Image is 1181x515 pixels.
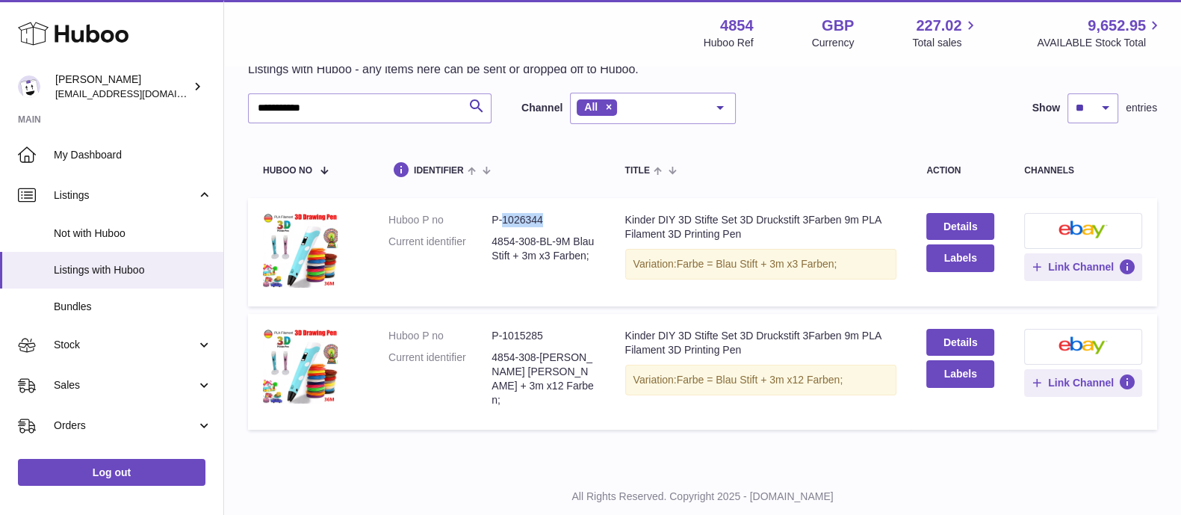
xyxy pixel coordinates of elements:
[1088,16,1146,36] span: 9,652.95
[625,365,897,395] div: Variation:
[926,329,994,356] a: Details
[1048,260,1114,274] span: Link Channel
[1037,16,1163,50] a: 9,652.95 AVAILABLE Stock Total
[1058,221,1108,238] img: ebay-small.png
[812,36,855,50] div: Currency
[492,351,595,407] dd: 4854-308-[PERSON_NAME] [PERSON_NAME] + 3m x12 Farben;
[912,36,979,50] span: Total sales
[822,16,854,36] strong: GBP
[414,166,464,176] span: identifier
[388,213,492,227] dt: Huboo P no
[54,338,196,352] span: Stock
[55,73,190,101] div: [PERSON_NAME]
[926,360,994,387] button: Labels
[912,16,979,50] a: 227.02 Total sales
[388,351,492,407] dt: Current identifier
[54,378,196,392] span: Sales
[263,329,338,404] img: Kinder DIY 3D Stifte Set 3D Druckstift 3Farben 9m PLA Filament 3D Printing Pen
[1037,36,1163,50] span: AVAILABLE Stock Total
[492,213,595,227] dd: P-1026344
[625,213,897,241] div: Kinder DIY 3D Stifte Set 3D Druckstift 3Farben 9m PLA Filament 3D Printing Pen
[492,235,595,263] dd: 4854-308-BL-9M Blau Stift + 3m x3 Farben;
[677,258,837,270] span: Farbe = Blau Stift + 3m x3 Farben;
[54,263,212,277] span: Listings with Huboo
[926,213,994,240] a: Details
[388,235,492,263] dt: Current identifier
[1024,369,1142,396] button: Link Channel
[18,75,40,98] img: internalAdmin-4854@internal.huboo.com
[625,249,897,280] div: Variation:
[625,329,897,357] div: Kinder DIY 3D Stifte Set 3D Druckstift 3Farben 9m PLA Filament 3D Printing Pen
[263,166,312,176] span: Huboo no
[521,101,562,115] label: Channel
[492,329,595,343] dd: P-1015285
[584,101,598,113] span: All
[263,213,338,288] img: Kinder DIY 3D Stifte Set 3D Druckstift 3Farben 9m PLA Filament 3D Printing Pen
[18,459,205,486] a: Log out
[625,166,650,176] span: title
[1048,376,1114,389] span: Link Channel
[54,188,196,203] span: Listings
[55,87,220,99] span: [EMAIL_ADDRESS][DOMAIN_NAME]
[926,244,994,271] button: Labels
[236,490,1169,504] p: All Rights Reserved. Copyright 2025 - [DOMAIN_NAME]
[54,419,196,433] span: Orders
[248,61,639,78] p: Listings with Huboo - any items here can be sent or dropped off to Huboo.
[1024,253,1142,280] button: Link Channel
[54,300,212,314] span: Bundles
[1058,336,1108,354] img: ebay-small.png
[704,36,754,50] div: Huboo Ref
[926,166,994,176] div: action
[388,329,492,343] dt: Huboo P no
[1024,166,1142,176] div: channels
[677,374,843,386] span: Farbe = Blau Stift + 3m x12 Farben;
[720,16,754,36] strong: 4854
[54,148,212,162] span: My Dashboard
[1032,101,1060,115] label: Show
[1126,101,1157,115] span: entries
[54,226,212,241] span: Not with Huboo
[916,16,961,36] span: 227.02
